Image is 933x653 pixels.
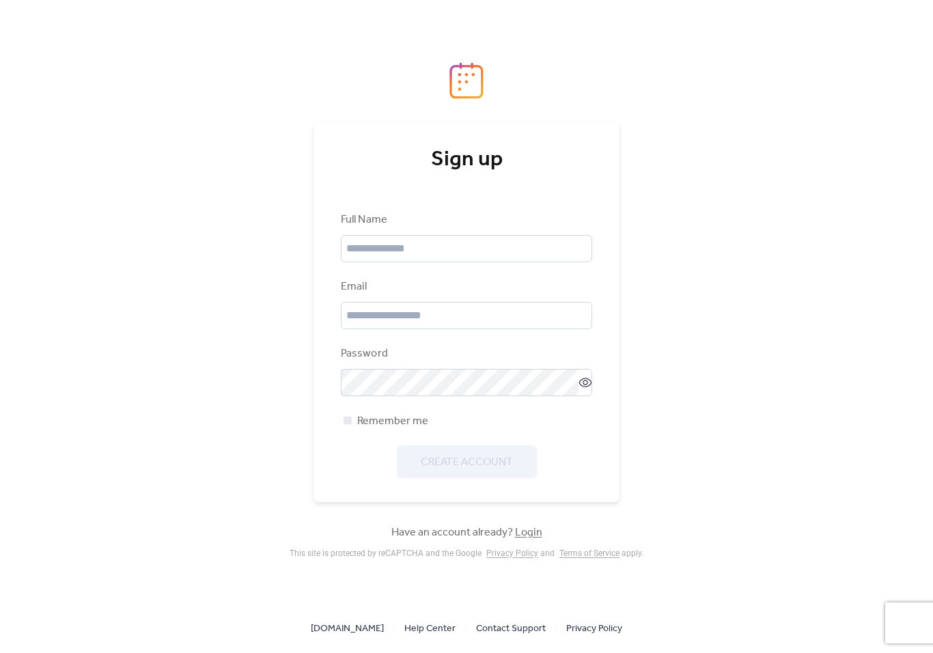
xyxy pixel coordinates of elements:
[404,620,456,637] a: Help Center
[311,620,384,637] a: [DOMAIN_NAME]
[357,413,428,430] span: Remember me
[476,621,546,637] span: Contact Support
[404,621,456,637] span: Help Center
[486,548,538,558] a: Privacy Policy
[559,548,619,558] a: Terms of Service
[476,620,546,637] a: Contact Support
[290,548,643,558] div: This site is protected by reCAPTCHA and the Google and apply .
[391,525,542,541] span: Have an account already?
[311,621,384,637] span: [DOMAIN_NAME]
[341,279,589,295] div: Email
[566,620,622,637] a: Privacy Policy
[341,346,589,362] div: Password
[341,212,589,228] div: Full Name
[341,146,592,173] div: Sign up
[566,621,622,637] span: Privacy Policy
[515,522,542,543] a: Login
[449,62,484,99] img: logo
